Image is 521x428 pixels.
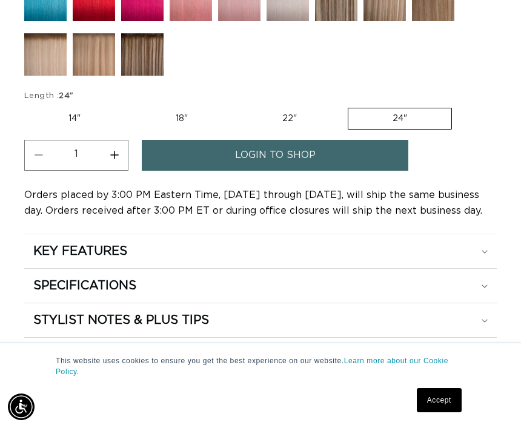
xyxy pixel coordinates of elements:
[460,370,521,428] iframe: Chat Widget
[142,140,408,171] a: login to shop
[56,355,465,377] p: This website uses cookies to ensure you get the best experience on our website.
[417,388,462,412] a: Accept
[24,269,497,303] summary: SPECIFICATIONS
[121,33,164,82] a: Como Root Tap - Tape In
[24,33,67,82] a: Tahoe Root Tap - Tape In
[24,90,75,102] legend: Length :
[131,108,232,129] label: 18"
[73,33,115,76] img: Arabian Root Tap - Tape In
[348,108,452,130] label: 24"
[24,190,482,216] span: Orders placed by 3:00 PM Eastern Time, [DATE] through [DATE], will ship the same business day. Or...
[24,33,67,76] img: Tahoe Root Tap - Tape In
[24,108,125,129] label: 14"
[33,243,127,259] h2: KEY FEATURES
[121,33,164,76] img: Como Root Tap - Tape In
[73,33,115,82] a: Arabian Root Tap - Tape In
[33,278,136,294] h2: SPECIFICATIONS
[24,303,497,337] summary: STYLIST NOTES & PLUS TIPS
[235,140,316,171] span: login to shop
[59,92,73,100] span: 24"
[24,234,497,268] summary: KEY FEATURES
[238,108,341,129] label: 22"
[8,393,35,420] div: Accessibility Menu
[33,312,209,328] h2: STYLIST NOTES & PLUS TIPS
